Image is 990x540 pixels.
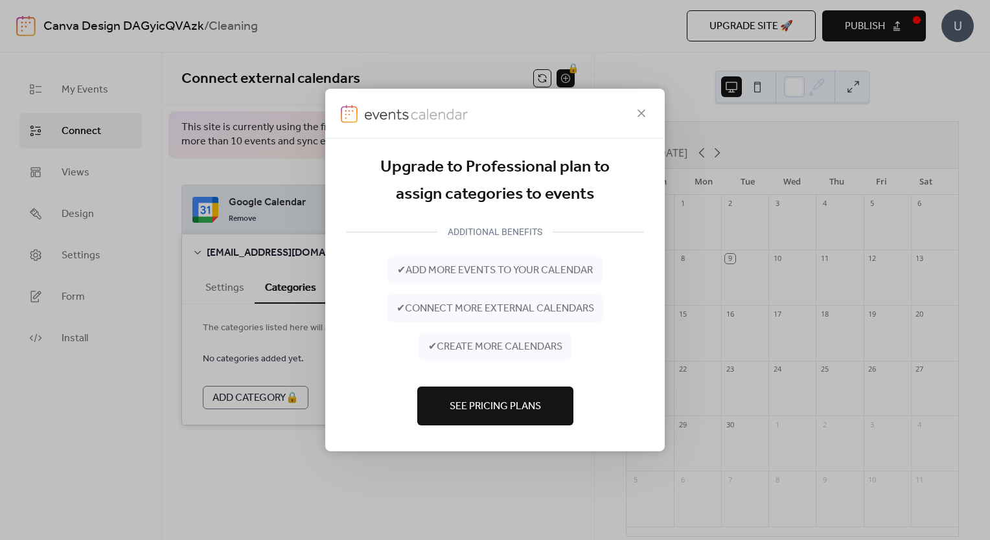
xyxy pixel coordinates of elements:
span: See Pricing Plans [450,399,541,414]
div: Upgrade to Professional plan to assign categories to events [346,154,644,208]
span: ✔ add more events to your calendar [397,263,593,278]
button: See Pricing Plans [417,387,573,425]
img: logo-icon [341,105,358,123]
img: logo-type [364,105,469,123]
span: ✔ create more calendars [428,339,562,355]
div: ADDITIONAL BENEFITS [437,224,553,240]
span: ✔ connect more external calendars [397,301,594,317]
